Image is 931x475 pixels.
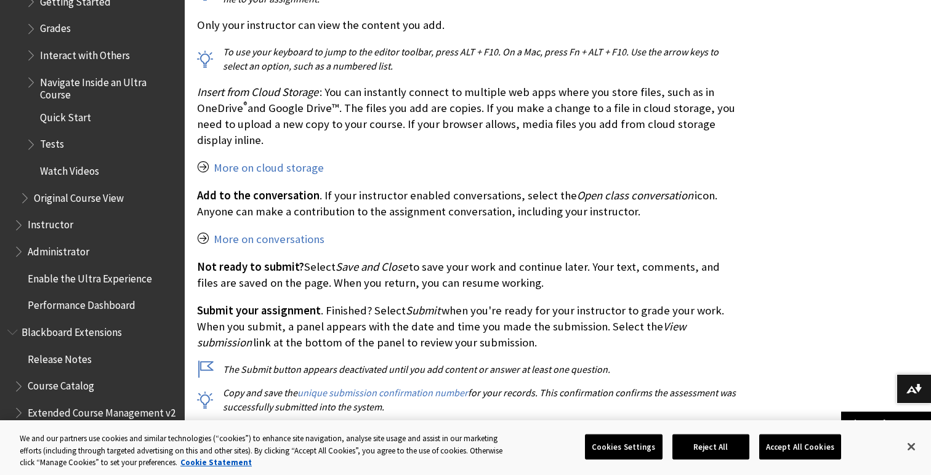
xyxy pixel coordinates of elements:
[28,349,92,365] span: Release Notes
[577,188,693,202] span: Open class conversation
[28,215,73,231] span: Instructor
[20,433,512,469] div: We and our partners use cookies and similar technologies (“cookies”) to enhance site navigation, ...
[197,17,736,33] p: Only your instructor can view the content you add.
[28,402,175,419] span: Extended Course Management v2
[759,434,841,460] button: Accept All Cookies
[898,433,925,460] button: Close
[841,412,931,434] a: Back to top
[28,241,89,258] span: Administrator
[672,434,749,460] button: Reject All
[40,107,91,124] span: Quick Start
[180,457,252,468] a: More information about your privacy, opens in a new tab
[336,260,408,274] span: Save and Close
[40,161,99,177] span: Watch Videos
[197,84,736,149] p: : You can instantly connect to multiple web apps where you store files, such as in OneDrive and G...
[28,376,94,393] span: Course Catalog
[197,303,736,351] p: . Finished? Select when you're ready for your instructor to grade your work. When you submit, a p...
[197,188,320,202] span: Add to the conversation
[197,386,736,413] p: Copy and save the for your records. This confirmation confirms the assessment was successfully su...
[34,188,124,204] span: Original Course View
[214,232,324,247] a: More on conversations
[197,85,318,99] span: Insert from Cloud Storage
[197,45,736,73] p: To use your keyboard to jump to the editor toolbar, press ALT + F10. On a Mac, press Fn + ALT + F...
[40,72,176,101] span: Navigate Inside an Ultra Course
[28,268,152,285] span: Enable the Ultra Experience
[197,303,321,317] span: Submit your assignment
[197,260,304,274] span: Not ready to submit?
[297,386,468,399] a: unique submission confirmation number
[22,322,122,338] span: Blackboard Extensions
[40,45,130,62] span: Interact with Others
[197,362,736,376] p: The Submit button appears deactivated until you add content or answer at least one question.
[406,303,440,317] span: Submit
[197,259,736,291] p: Select to save your work and continue later. Your text, comments, and files are saved on the page...
[585,434,663,460] button: Cookies Settings
[40,134,64,151] span: Tests
[214,161,324,175] a: More on cloud storage
[243,99,248,110] sup: ®
[28,295,135,312] span: Performance Dashboard
[40,18,71,35] span: Grades
[197,188,736,220] p: . If your instructor enabled conversations, select the icon. Anyone can make a contribution to th...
